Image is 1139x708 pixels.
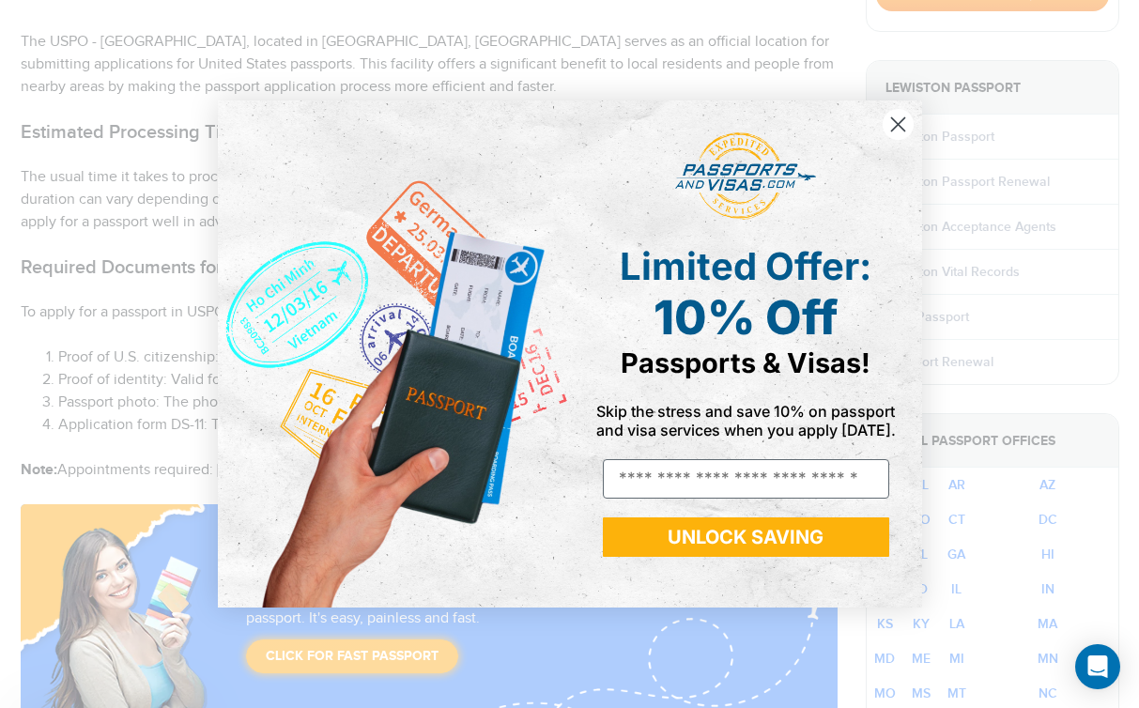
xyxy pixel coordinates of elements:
span: Passports & Visas! [621,346,870,379]
span: 10% Off [654,289,838,346]
button: Close dialog [882,108,915,141]
span: Skip the stress and save 10% on passport and visa services when you apply [DATE]. [596,402,896,439]
div: Open Intercom Messenger [1075,644,1120,689]
img: passports and visas [675,132,816,221]
button: UNLOCK SAVING [603,517,889,557]
img: de9cda0d-0715-46ca-9a25-073762a91ba7.png [218,100,570,608]
span: Limited Offer: [620,243,871,289]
